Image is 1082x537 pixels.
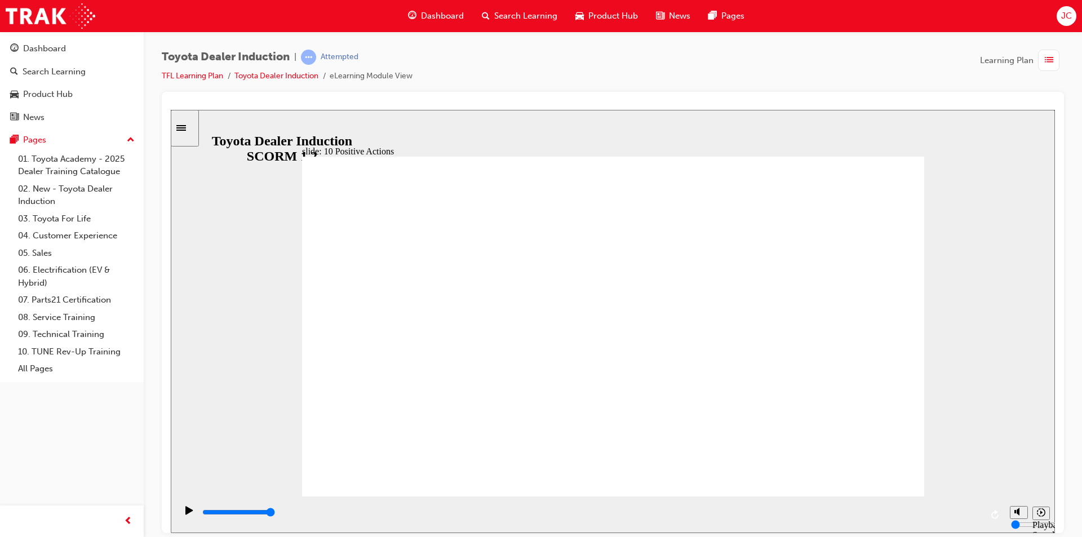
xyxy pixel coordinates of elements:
button: Play (Ctrl+Alt+P) [6,396,25,415]
button: Replay (Ctrl+Alt+R) [817,397,833,414]
a: 07. Parts21 Certification [14,291,139,309]
span: Search Learning [494,10,557,23]
div: Playback Speed [862,410,879,431]
a: Search Learning [5,61,139,82]
a: 08. Service Training [14,309,139,326]
a: 01. Toyota Academy - 2025 Dealer Training Catalogue [14,150,139,180]
a: 03. Toyota For Life [14,210,139,228]
a: guage-iconDashboard [399,5,473,28]
span: learningRecordVerb_ATTEMPT-icon [301,50,316,65]
a: 04. Customer Experience [14,227,139,245]
span: news-icon [10,113,19,123]
a: pages-iconPages [699,5,753,28]
div: Dashboard [23,42,66,55]
button: Pages [5,130,139,150]
a: 09. Technical Training [14,326,139,343]
span: car-icon [10,90,19,100]
span: up-icon [127,133,135,148]
li: eLearning Module View [330,70,413,83]
button: Learning Plan [980,50,1064,71]
img: Trak [6,3,95,29]
span: car-icon [575,9,584,23]
a: 10. TUNE Rev-Up Training [14,343,139,361]
span: guage-icon [408,9,416,23]
a: Dashboard [5,38,139,59]
span: News [669,10,690,23]
a: Product Hub [5,84,139,105]
span: search-icon [10,67,18,77]
span: Pages [721,10,744,23]
input: slide progress [32,398,104,407]
a: 02. New - Toyota Dealer Induction [14,180,139,210]
div: Attempted [321,52,358,63]
span: | [294,51,296,64]
a: Toyota Dealer Induction [234,71,318,81]
span: pages-icon [708,9,717,23]
input: volume [840,410,913,419]
a: 06. Electrification (EV & Hybrid) [14,261,139,291]
a: news-iconNews [647,5,699,28]
span: guage-icon [10,44,19,54]
div: News [23,111,45,124]
a: search-iconSearch Learning [473,5,566,28]
span: Dashboard [421,10,464,23]
button: Playback speed [862,397,879,410]
span: Learning Plan [980,54,1034,67]
button: DashboardSearch LearningProduct HubNews [5,36,139,130]
div: Pages [23,134,46,147]
div: playback controls [6,387,833,423]
span: Toyota Dealer Induction [162,51,290,64]
a: 05. Sales [14,245,139,262]
span: list-icon [1045,54,1053,68]
button: JC [1057,6,1076,26]
a: News [5,107,139,128]
span: JC [1061,10,1072,23]
a: TFL Learning Plan [162,71,223,81]
span: search-icon [482,9,490,23]
span: pages-icon [10,135,19,145]
div: Search Learning [23,65,86,78]
a: car-iconProduct Hub [566,5,647,28]
span: news-icon [656,9,664,23]
span: Product Hub [588,10,638,23]
a: All Pages [14,360,139,378]
button: Unmute (Ctrl+Alt+M) [839,396,857,409]
div: Product Hub [23,88,73,101]
div: misc controls [833,387,879,423]
span: prev-icon [124,514,132,529]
